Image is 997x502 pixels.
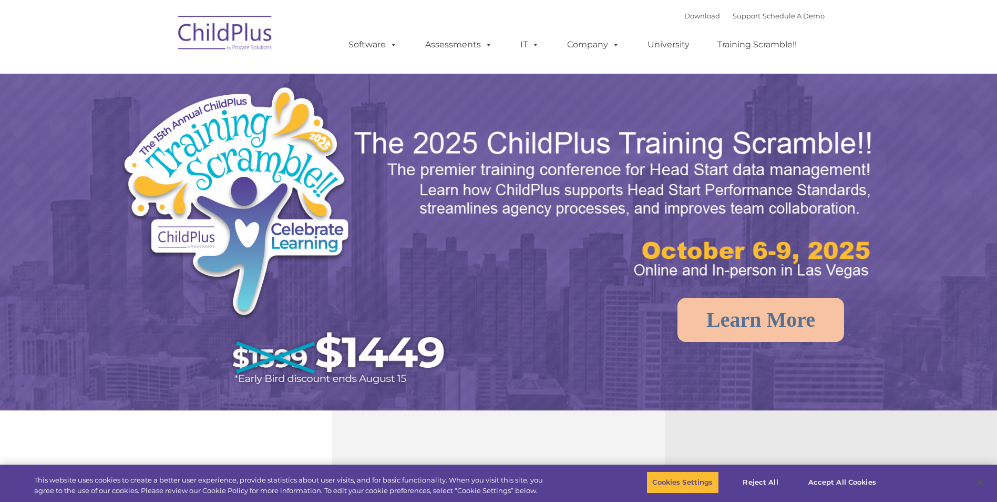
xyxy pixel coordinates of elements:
a: Support [733,12,760,20]
img: ChildPlus by Procare Solutions [173,8,278,61]
a: Training Scramble!! [707,34,807,55]
a: Learn More [677,298,844,342]
button: Close [969,471,992,494]
a: Software [338,34,408,55]
a: University [637,34,700,55]
a: Company [557,34,630,55]
button: Reject All [728,471,794,494]
div: This website uses cookies to create a better user experience, provide statistics about user visit... [34,475,548,496]
button: Cookies Settings [646,471,718,494]
a: Schedule A Demo [763,12,825,20]
a: Download [684,12,720,20]
button: Accept All Cookies [803,471,882,494]
a: IT [510,34,550,55]
font: | [684,12,825,20]
a: Assessments [415,34,503,55]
